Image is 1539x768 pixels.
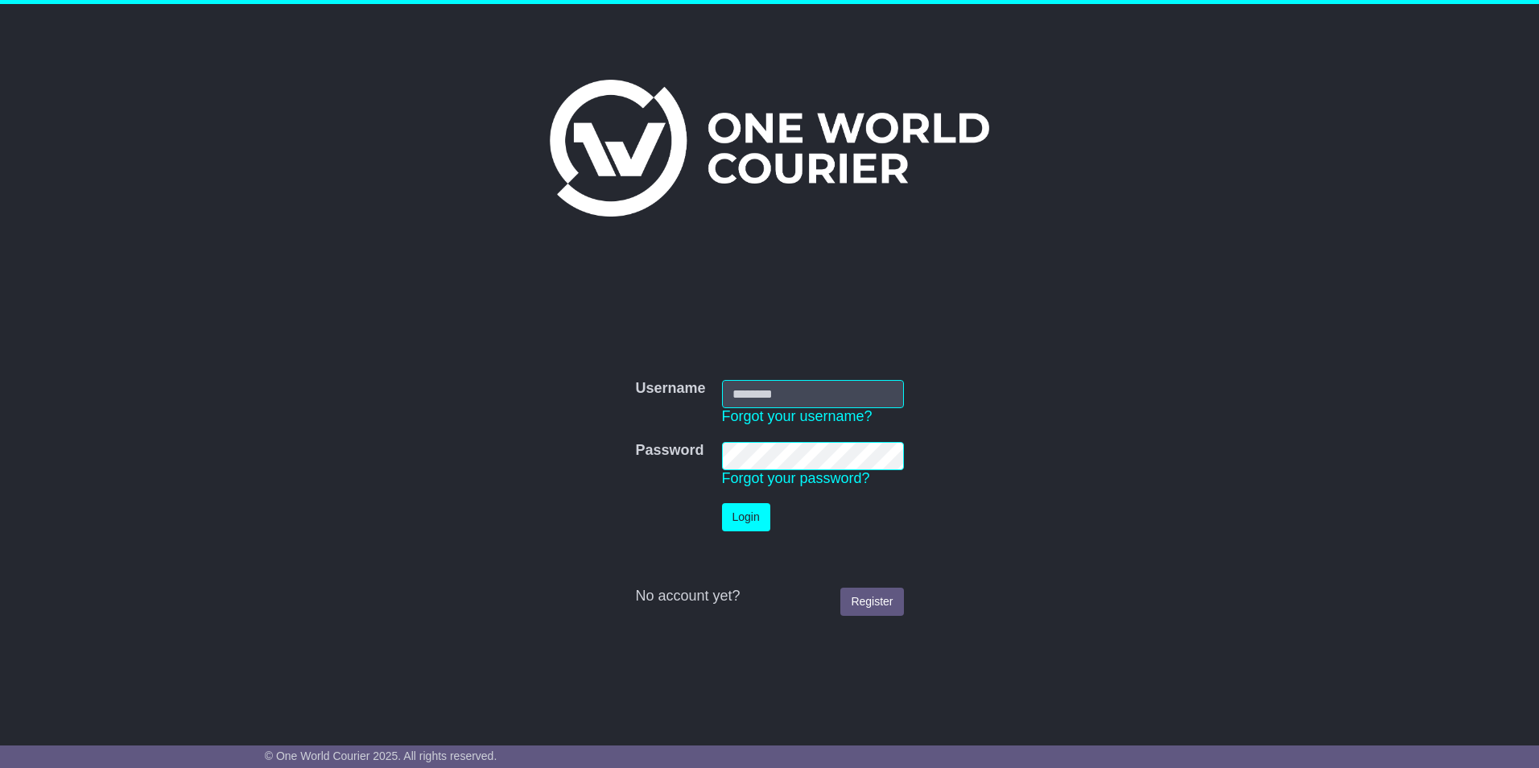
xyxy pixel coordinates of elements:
a: Forgot your password? [722,470,870,486]
label: Password [635,442,703,460]
img: One World [550,80,989,217]
a: Forgot your username? [722,408,873,424]
button: Login [722,503,770,531]
a: Register [840,588,903,616]
div: No account yet? [635,588,903,605]
span: © One World Courier 2025. All rights reserved. [265,749,497,762]
label: Username [635,380,705,398]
